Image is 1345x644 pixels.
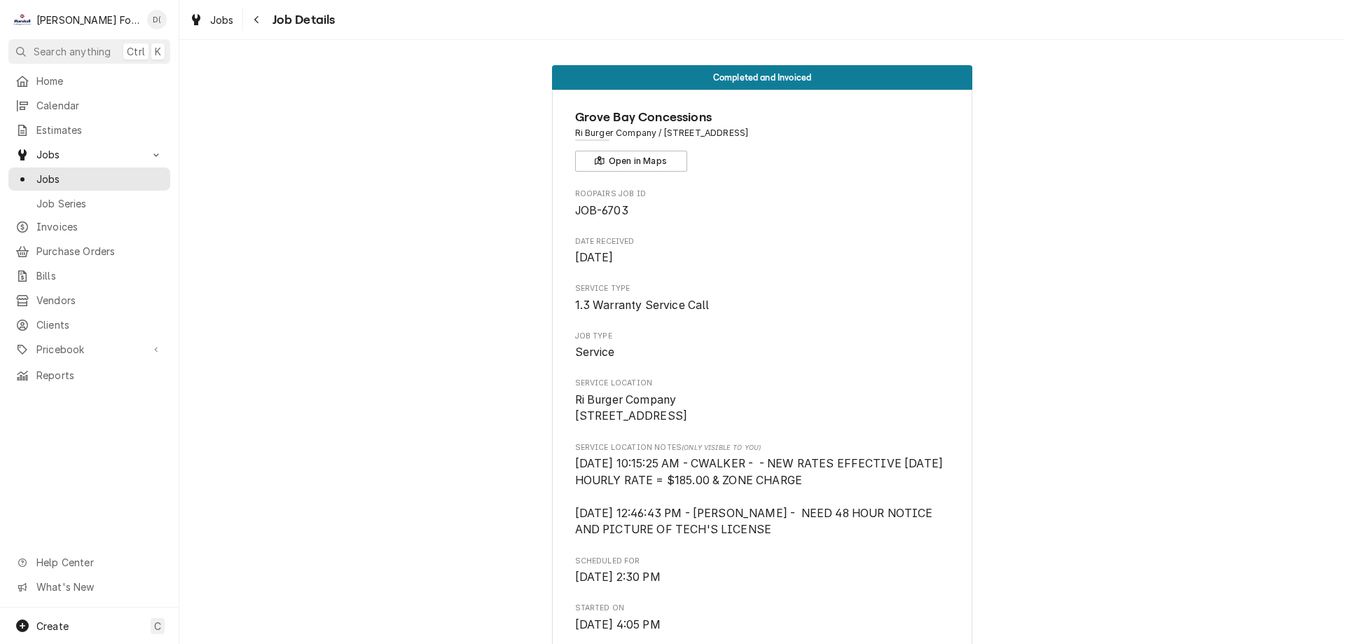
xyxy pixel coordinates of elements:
[575,344,950,361] span: Job Type
[575,556,950,586] div: Scheduled For
[36,580,162,594] span: What's New
[575,251,614,264] span: [DATE]
[8,118,170,142] a: Estimates
[36,555,162,570] span: Help Center
[575,127,950,139] span: Address
[8,313,170,336] a: Clients
[682,444,761,451] span: (Only Visible to You)
[575,297,950,314] span: Service Type
[575,189,950,219] div: Roopairs Job ID
[575,617,950,633] span: Started On
[210,13,234,27] span: Jobs
[36,219,163,234] span: Invoices
[575,442,950,453] span: Service Location Notes
[36,268,163,283] span: Bills
[36,368,163,383] span: Reports
[8,143,170,166] a: Go to Jobs
[127,44,145,59] span: Ctrl
[575,378,950,425] div: Service Location
[8,289,170,312] a: Vendors
[575,442,950,539] div: [object Object]
[575,283,950,313] div: Service Type
[8,575,170,598] a: Go to What's New
[575,108,950,172] div: Client Information
[575,556,950,567] span: Scheduled For
[575,618,661,631] span: [DATE] 4:05 PM
[575,108,950,127] span: Name
[246,8,268,31] button: Navigate back
[575,393,688,423] span: Ri Burger Company [STREET_ADDRESS]
[8,264,170,287] a: Bills
[575,569,950,586] span: Scheduled For
[34,44,111,59] span: Search anything
[8,364,170,387] a: Reports
[13,10,32,29] div: Marshall Food Equipment Service's Avatar
[154,619,161,633] span: C
[575,570,661,584] span: [DATE] 2:30 PM
[8,94,170,117] a: Calendar
[36,98,163,113] span: Calendar
[36,317,163,332] span: Clients
[575,299,710,312] span: 1.3 Warranty Service Call
[575,455,950,538] span: [object Object]
[575,151,687,172] button: Open in Maps
[36,13,139,27] div: [PERSON_NAME] Food Equipment Service
[36,74,163,88] span: Home
[36,620,69,632] span: Create
[36,293,163,308] span: Vendors
[8,215,170,238] a: Invoices
[268,11,336,29] span: Job Details
[155,44,161,59] span: K
[575,283,950,294] span: Service Type
[8,69,170,93] a: Home
[36,342,142,357] span: Pricebook
[13,10,32,29] div: M
[575,345,615,359] span: Service
[184,8,240,32] a: Jobs
[36,123,163,137] span: Estimates
[147,10,167,29] div: D(
[575,189,950,200] span: Roopairs Job ID
[575,378,950,389] span: Service Location
[575,331,950,361] div: Job Type
[575,203,950,219] span: Roopairs Job ID
[36,147,142,162] span: Jobs
[713,73,812,82] span: Completed and Invoiced
[552,65,972,90] div: Status
[575,603,950,614] span: Started On
[147,10,167,29] div: Derek Testa (81)'s Avatar
[8,39,170,64] button: Search anythingCtrlK
[36,244,163,259] span: Purchase Orders
[36,196,163,211] span: Job Series
[575,331,950,342] span: Job Type
[575,249,950,266] span: Date Received
[36,172,163,186] span: Jobs
[8,167,170,191] a: Jobs
[8,240,170,263] a: Purchase Orders
[575,457,946,537] span: [DATE] 10:15:25 AM - CWALKER - - NEW RATES EFFECTIVE [DATE] HOURLY RATE = $185.00 & ZONE CHARGE [...
[575,204,628,217] span: JOB-6703
[575,392,950,425] span: Service Location
[8,192,170,215] a: Job Series
[8,338,170,361] a: Go to Pricebook
[575,236,950,266] div: Date Received
[575,603,950,633] div: Started On
[8,551,170,574] a: Go to Help Center
[575,236,950,247] span: Date Received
